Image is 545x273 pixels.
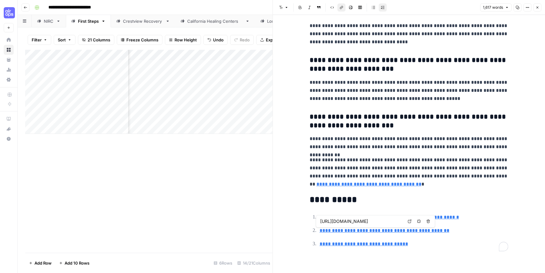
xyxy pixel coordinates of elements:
[483,5,503,10] span: 1,617 words
[187,18,243,24] div: [US_STATE] Healing Centers
[4,45,14,55] a: Browse
[78,18,99,24] div: First Steps
[4,114,14,124] a: AirOps Academy
[54,35,75,45] button: Sort
[44,18,54,24] div: NIRC
[480,3,511,12] button: 1,617 words
[4,7,15,18] img: Cohort 4 Logo
[175,37,197,43] span: Row Height
[4,134,14,144] button: Help + Support
[4,124,13,134] div: What's new?
[32,15,66,27] a: NIRC
[123,18,163,24] div: Crestview Recovery
[4,35,14,45] a: Home
[4,55,14,65] a: Your Data
[266,37,288,43] span: Export CSV
[4,75,14,85] a: Settings
[165,35,201,45] button: Row Height
[55,258,93,268] button: Add 10 Rows
[66,15,111,27] a: First Steps
[58,37,66,43] span: Sort
[4,65,14,75] a: Usage
[203,35,228,45] button: Undo
[25,258,55,268] button: Add Row
[4,124,14,134] button: What's new?
[88,37,110,43] span: 21 Columns
[255,15,296,27] a: Longleaf
[235,258,273,268] div: 14/21 Columns
[32,37,42,43] span: Filter
[117,35,162,45] button: Freeze Columns
[240,37,250,43] span: Redo
[28,35,51,45] button: Filter
[213,37,224,43] span: Undo
[175,15,255,27] a: [US_STATE] Healing Centers
[230,35,254,45] button: Redo
[126,37,158,43] span: Freeze Columns
[34,260,52,266] span: Add Row
[267,18,284,24] div: Longleaf
[65,260,89,266] span: Add 10 Rows
[4,5,14,21] button: Workspace: Cohort 4
[256,35,292,45] button: Export CSV
[211,258,235,268] div: 6 Rows
[111,15,175,27] a: Crestview Recovery
[78,35,114,45] button: 21 Columns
